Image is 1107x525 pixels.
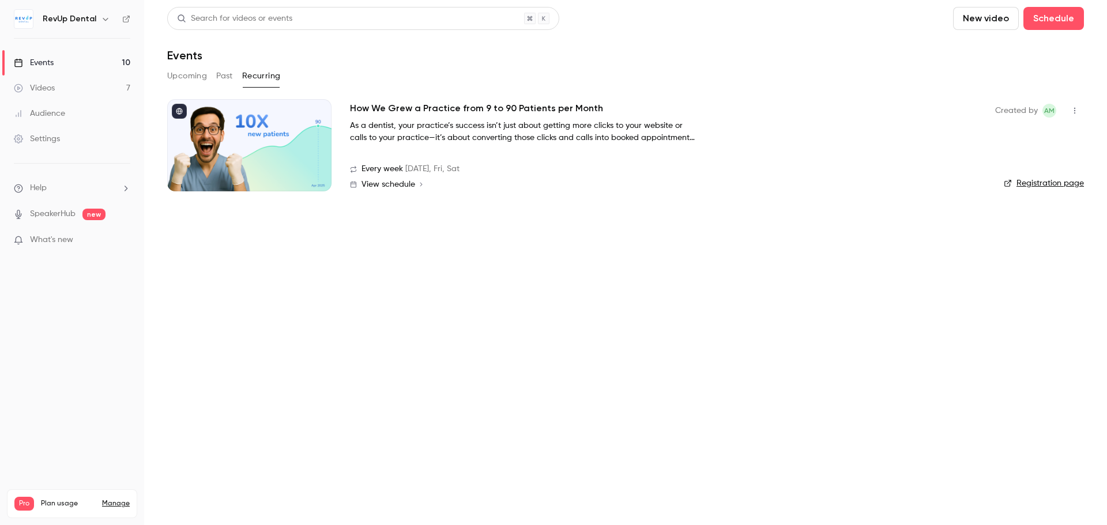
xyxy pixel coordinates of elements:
[177,13,292,25] div: Search for videos or events
[167,48,202,62] h1: Events
[30,208,76,220] a: SpeakerHub
[14,497,34,511] span: Pro
[14,182,130,194] li: help-dropdown-opener
[350,120,696,144] p: As a dentist, your practice’s success isn’t just about getting more clicks to your website or cal...
[362,180,415,188] span: View schedule
[14,108,65,119] div: Audience
[14,57,54,69] div: Events
[953,7,1019,30] button: New video
[102,499,130,508] a: Manage
[82,209,106,220] span: new
[1004,177,1084,189] a: Registration page
[43,13,96,25] h6: RevUp Dental
[242,67,281,85] button: Recurring
[1042,104,1056,118] span: Adrian Mihai
[995,104,1038,118] span: Created by
[362,163,403,175] span: Every week
[167,67,207,85] button: Upcoming
[405,163,460,175] span: [DATE], Fri, Sat
[30,182,47,194] span: Help
[30,234,73,246] span: What's new
[14,10,33,28] img: RevUp Dental
[216,67,233,85] button: Past
[1044,104,1055,118] span: AM
[41,499,95,508] span: Plan usage
[14,82,55,94] div: Videos
[14,133,60,145] div: Settings
[350,101,603,115] a: How We Grew a Practice from 9 to 90 Patients per Month
[1023,7,1084,30] button: Schedule
[350,180,977,189] a: View schedule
